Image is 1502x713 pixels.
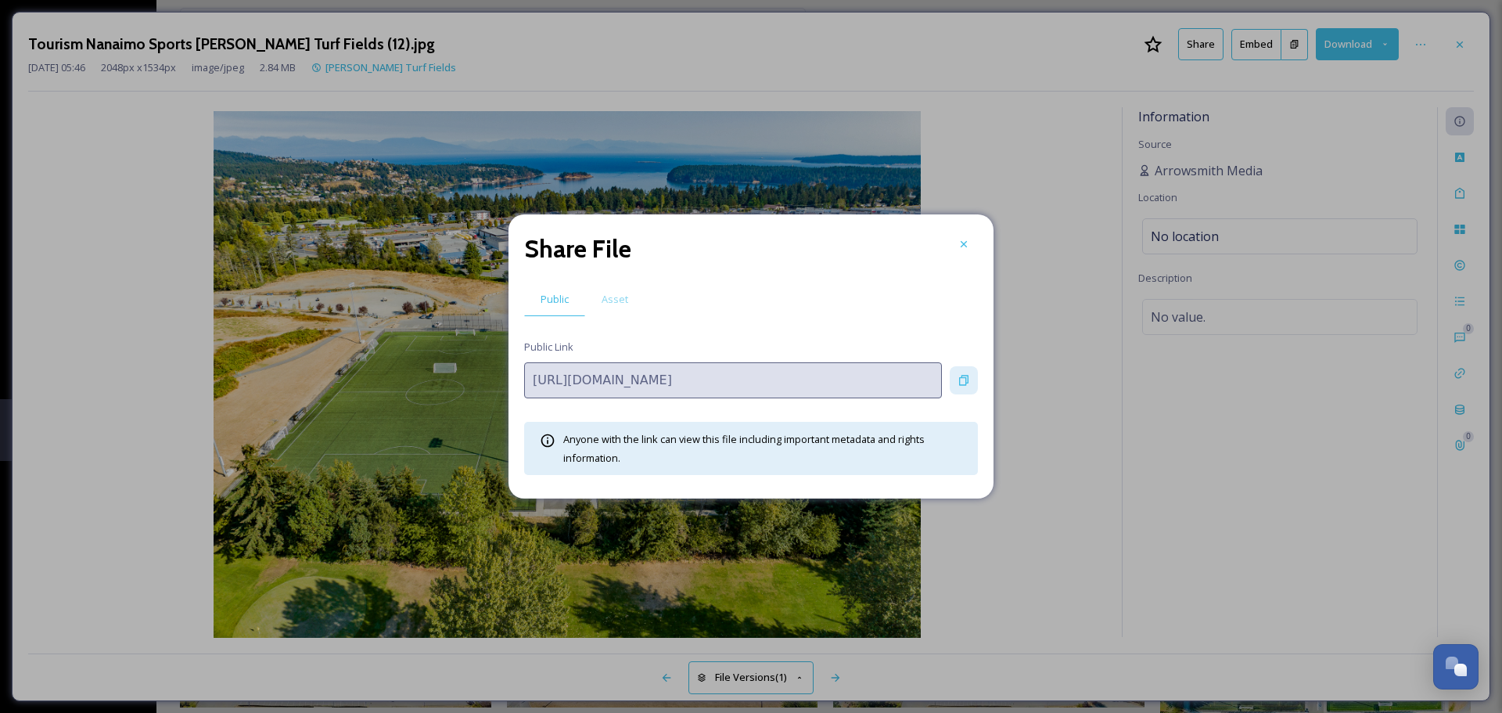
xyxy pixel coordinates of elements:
[602,292,628,307] span: Asset
[524,230,631,268] h2: Share File
[524,340,573,355] span: Public Link
[1433,644,1479,690] button: Open Chat
[541,292,569,307] span: Public
[563,432,925,465] span: Anyone with the link can view this file including important metadata and rights information.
